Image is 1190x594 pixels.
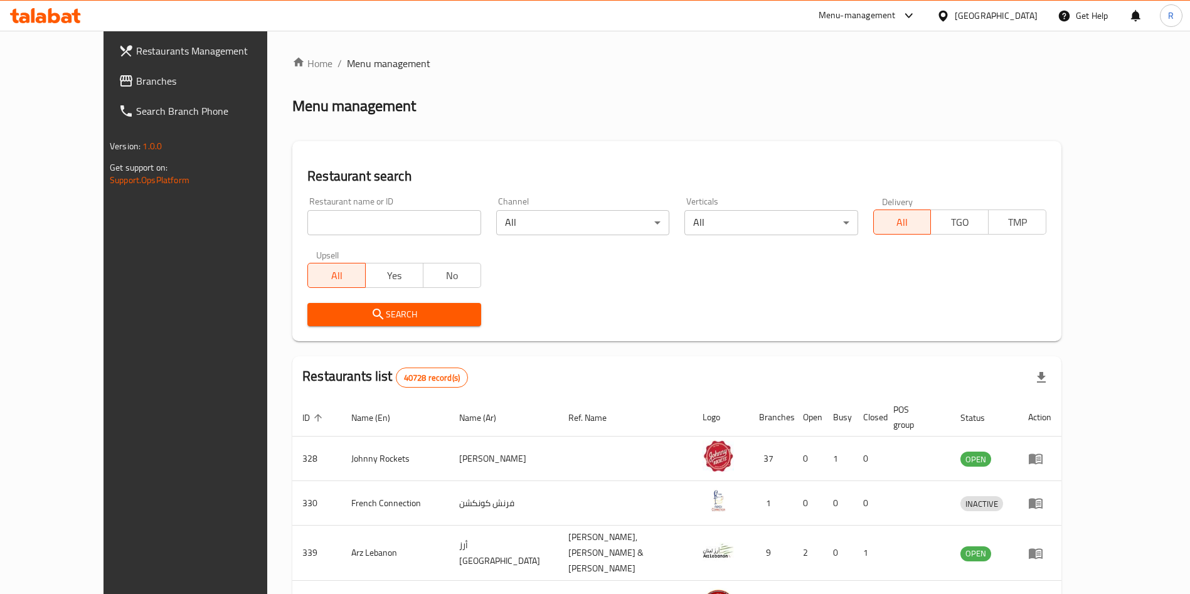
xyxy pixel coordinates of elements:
td: 0 [823,481,853,526]
td: 1 [749,481,793,526]
td: French Connection [341,481,449,526]
label: Upsell [316,250,339,259]
td: Arz Lebanon [341,526,449,581]
button: Yes [365,263,423,288]
td: 0 [793,437,823,481]
span: INACTIVE [960,497,1003,511]
span: Version: [110,138,141,154]
h2: Restaurants list [302,367,468,388]
th: Open [793,398,823,437]
span: TGO [936,213,984,231]
td: 1 [853,526,883,581]
div: Menu [1028,496,1051,511]
span: Search [317,307,470,322]
span: ID [302,410,326,425]
button: All [307,263,366,288]
button: TMP [988,209,1046,235]
span: Menu management [347,56,430,71]
button: Search [307,303,481,326]
td: Johnny Rockets [341,437,449,481]
td: 9 [749,526,793,581]
td: 330 [292,481,341,526]
td: 0 [853,481,883,526]
th: Action [1018,398,1061,437]
td: [PERSON_NAME],[PERSON_NAME] & [PERSON_NAME] [558,526,693,581]
td: 0 [793,481,823,526]
div: All [496,210,669,235]
div: Menu [1028,546,1051,561]
span: OPEN [960,452,991,467]
div: Menu [1028,451,1051,466]
a: Branches [109,66,302,96]
button: No [423,263,481,288]
a: Home [292,56,332,71]
td: 0 [853,437,883,481]
div: Export file [1026,363,1056,393]
span: Yes [371,267,418,285]
span: 40728 record(s) [396,372,467,384]
td: 339 [292,526,341,581]
a: Support.OpsPlatform [110,172,189,188]
h2: Restaurant search [307,167,1046,186]
nav: breadcrumb [292,56,1061,71]
td: 1 [823,437,853,481]
td: أرز [GEOGRAPHIC_DATA] [449,526,558,581]
span: R [1168,9,1174,23]
span: POS group [893,402,935,432]
img: Johnny Rockets [703,440,734,472]
div: [GEOGRAPHIC_DATA] [955,9,1038,23]
span: Name (Ar) [459,410,513,425]
h2: Menu management [292,96,416,116]
th: Logo [693,398,749,437]
div: Menu-management [819,8,896,23]
td: 328 [292,437,341,481]
button: TGO [930,209,989,235]
span: Branches [136,73,292,88]
input: Search for restaurant name or ID.. [307,210,481,235]
span: TMP [994,213,1041,231]
th: Busy [823,398,853,437]
td: فرنش كونكشن [449,481,558,526]
button: All [873,209,932,235]
div: All [684,210,858,235]
div: INACTIVE [960,496,1003,511]
label: Delivery [882,197,913,206]
span: 1.0.0 [142,138,162,154]
span: Name (En) [351,410,406,425]
td: 0 [823,526,853,581]
span: Search Branch Phone [136,103,292,119]
td: [PERSON_NAME] [449,437,558,481]
a: Search Branch Phone [109,96,302,126]
span: All [879,213,927,231]
span: Ref. Name [568,410,623,425]
td: 37 [749,437,793,481]
div: Total records count [396,368,468,388]
th: Closed [853,398,883,437]
td: 2 [793,526,823,581]
span: Restaurants Management [136,43,292,58]
span: Status [960,410,1001,425]
img: Arz Lebanon [703,535,734,566]
span: No [428,267,476,285]
li: / [337,56,342,71]
img: French Connection [703,485,734,516]
th: Branches [749,398,793,437]
span: All [313,267,361,285]
span: Get support on: [110,159,167,176]
a: Restaurants Management [109,36,302,66]
span: OPEN [960,546,991,561]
